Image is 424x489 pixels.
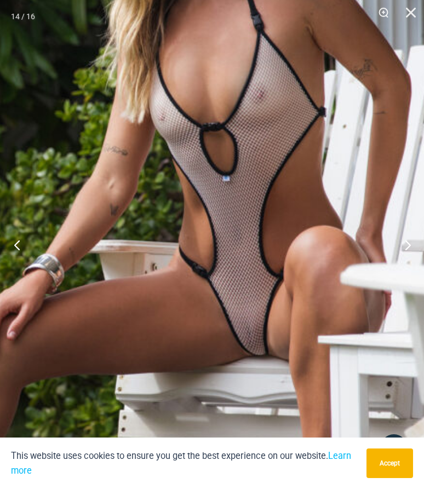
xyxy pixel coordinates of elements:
button: Accept [366,448,413,478]
button: Next [383,217,424,272]
div: 14 / 16 [11,8,35,25]
a: Learn more [11,451,351,476]
p: This website uses cookies to ensure you get the best experience on our website. [11,448,358,478]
